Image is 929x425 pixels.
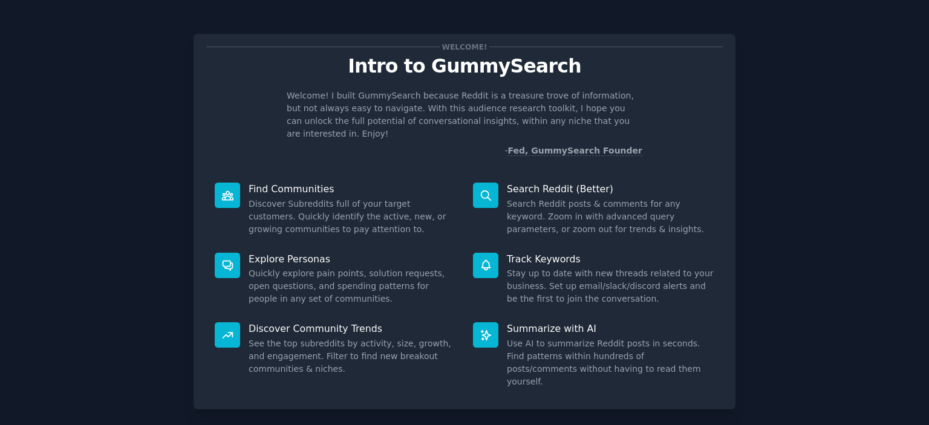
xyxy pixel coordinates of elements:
[249,322,456,335] p: Discover Community Trends
[249,183,456,195] p: Find Communities
[507,253,714,265] p: Track Keywords
[504,144,642,157] div: -
[287,89,642,140] p: Welcome! I built GummySearch because Reddit is a treasure trove of information, but not always ea...
[249,337,456,375] dd: See the top subreddits by activity, size, growth, and engagement. Filter to find new breakout com...
[507,146,642,156] a: Fed, GummySearch Founder
[249,253,456,265] p: Explore Personas
[507,198,714,236] dd: Search Reddit posts & comments for any keyword. Zoom in with advanced query parameters, or zoom o...
[249,267,456,305] dd: Quickly explore pain points, solution requests, open questions, and spending patterns for people ...
[507,322,714,335] p: Summarize with AI
[507,183,714,195] p: Search Reddit (Better)
[206,56,723,77] p: Intro to GummySearch
[507,337,714,388] dd: Use AI to summarize Reddit posts in seconds. Find patterns within hundreds of posts/comments with...
[249,198,456,236] dd: Discover Subreddits full of your target customers. Quickly identify the active, new, or growing c...
[507,267,714,305] dd: Stay up to date with new threads related to your business. Set up email/slack/discord alerts and ...
[440,41,489,53] span: Welcome!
